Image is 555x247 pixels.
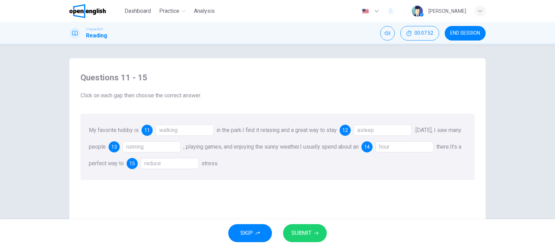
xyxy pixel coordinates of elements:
[445,26,486,41] button: END SESSION
[353,125,412,136] div: asleep
[129,161,135,166] span: 15
[375,141,434,152] div: hour
[450,30,480,36] span: END SESSION
[283,224,327,242] button: SUBMIT
[228,224,272,242] button: SKIP
[412,6,423,17] img: Profile picture
[428,7,466,15] div: [PERSON_NAME]
[140,158,199,169] div: reduce
[342,128,348,133] span: 12
[156,5,188,17] button: Practice
[361,9,370,14] img: en
[400,26,439,41] div: Hide
[300,143,359,150] span: I usually spend about an
[125,7,151,15] span: Dashboard
[216,127,242,133] span: in the park.
[69,4,122,18] a: OpenEnglish logo
[400,26,439,41] button: 00:07:52
[86,27,103,32] span: Linguaskill
[159,7,179,15] span: Practice
[80,91,475,100] span: Click on each gap then choose the correct answer.
[415,127,416,133] span: .
[86,32,107,40] h1: Reading
[122,141,181,152] div: running
[436,143,450,150] span: there.
[191,5,217,17] button: Analysis
[291,228,311,238] span: SUBMIT
[155,125,214,136] div: walking
[202,160,219,167] span: stress.
[144,128,150,133] span: 11
[380,26,395,41] div: Mute
[240,228,253,238] span: SKIP
[183,143,300,150] span: , playing games, and enjoying the sunny weather.
[415,30,433,36] span: 00:07:52
[80,72,475,83] h4: Questions 11 - 15
[122,5,154,17] button: Dashboard
[194,7,215,15] span: Analysis
[111,144,117,149] span: 13
[89,127,139,133] span: My favorite hobby is
[242,127,337,133] span: I find it relaxing and a great way to stay
[69,4,106,18] img: OpenEnglish logo
[364,144,370,149] span: 14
